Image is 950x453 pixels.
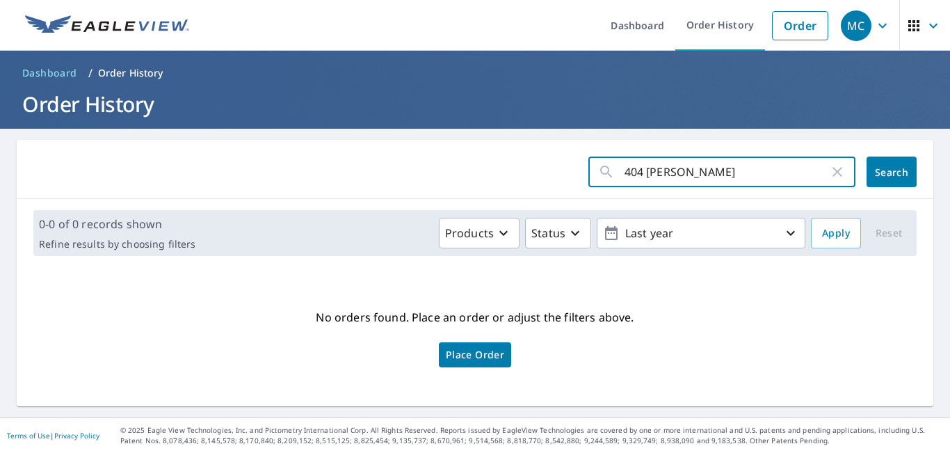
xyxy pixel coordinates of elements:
[597,218,805,248] button: Last year
[620,221,782,246] p: Last year
[841,10,871,41] div: MC
[39,238,195,251] p: Refine results by choosing filters
[120,425,943,446] p: © 2025 Eagle View Technologies, Inc. and Pictometry International Corp. All Rights Reserved. Repo...
[22,66,77,80] span: Dashboard
[625,152,829,191] input: Address, Report #, Claim ID, etc.
[98,66,163,80] p: Order History
[445,225,494,241] p: Products
[867,157,917,187] button: Search
[439,342,511,367] a: Place Order
[316,306,634,328] p: No orders found. Place an order or adjust the filters above.
[822,225,850,242] span: Apply
[772,11,828,40] a: Order
[39,216,195,232] p: 0-0 of 0 records shown
[17,62,933,84] nav: breadcrumb
[25,15,189,36] img: EV Logo
[88,65,92,81] li: /
[17,90,933,118] h1: Order History
[439,218,520,248] button: Products
[17,62,83,84] a: Dashboard
[54,431,99,440] a: Privacy Policy
[525,218,591,248] button: Status
[531,225,565,241] p: Status
[811,218,861,248] button: Apply
[446,351,504,358] span: Place Order
[7,431,99,440] p: |
[7,431,50,440] a: Terms of Use
[878,166,905,179] span: Search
